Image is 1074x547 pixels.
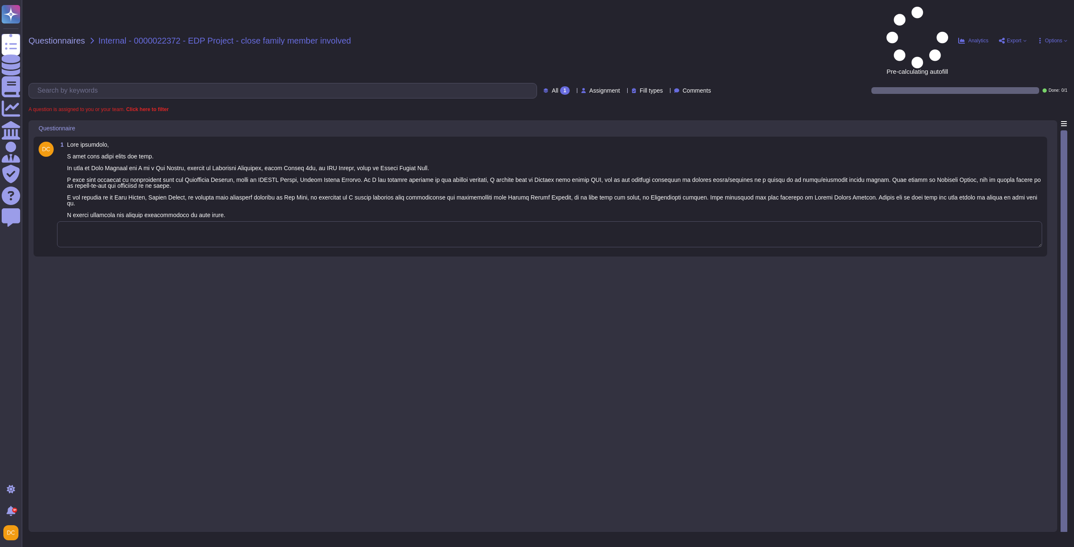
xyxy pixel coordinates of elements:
[57,142,64,148] span: 1
[1007,38,1022,43] span: Export
[683,88,711,93] span: Comments
[552,88,558,93] span: All
[2,524,24,542] button: user
[640,88,663,93] span: Fill types
[12,508,17,513] div: 9+
[39,125,75,131] span: Questionnaire
[886,7,948,75] span: Pre-calculating autofill
[968,38,988,43] span: Analytics
[1048,88,1060,93] span: Done:
[39,142,54,157] img: user
[589,88,620,93] span: Assignment
[29,36,85,45] span: Questionnaires
[958,37,988,44] button: Analytics
[99,36,351,45] span: Internal - 0000022372 - EDP Project - close family member involved
[33,83,537,98] input: Search by keywords
[1061,88,1067,93] span: 0 / 1
[3,525,18,540] img: user
[67,141,1041,218] span: Lore ipsumdolo, S amet cons adipi elits doe temp. In utla et Dolo Magnaal eni A mi v Qui Nostru, ...
[125,106,169,112] b: Click here to filter
[560,86,570,95] div: 1
[29,107,169,112] span: A question is assigned to you or your team.
[1045,38,1062,43] span: Options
